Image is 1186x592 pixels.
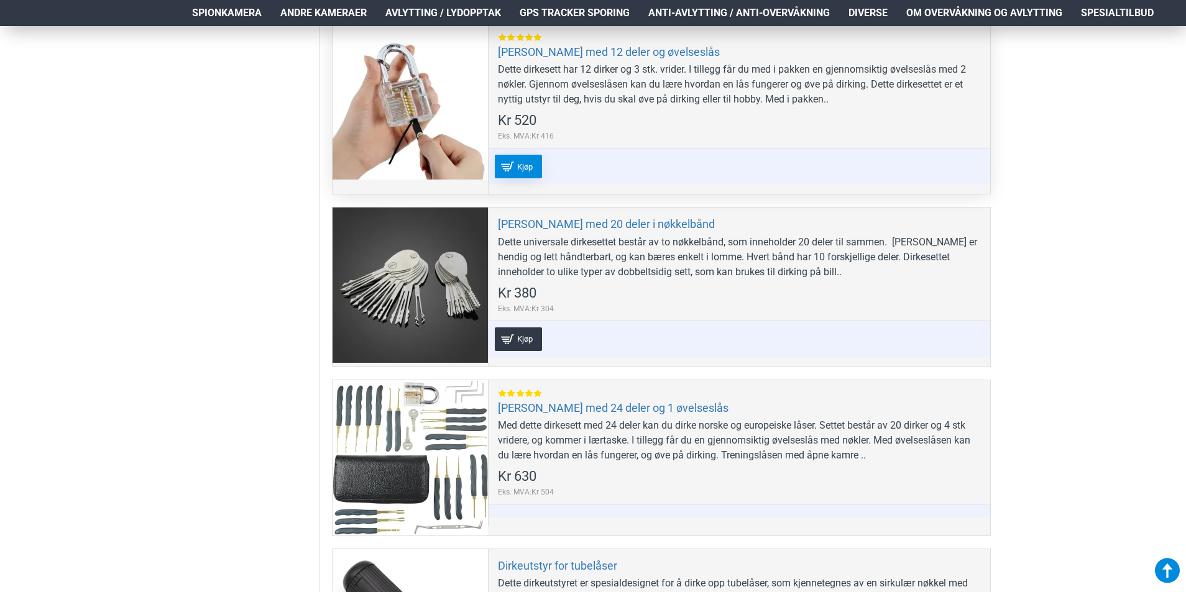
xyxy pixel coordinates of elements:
span: Eks. MVA:Kr 416 [498,130,554,142]
span: Kr 380 [498,286,536,300]
span: Avlytting / Lydopptak [385,6,501,20]
span: Kr 520 [498,114,536,127]
span: Andre kameraer [280,6,367,20]
a: [PERSON_NAME] med 12 deler og øvelseslås [498,45,720,59]
div: Dette universale dirkesettet består av to nøkkelbånd, som inneholder 20 deler til sammen. [PERSON... [498,235,981,280]
span: Eks. MVA:Kr 304 [498,303,554,314]
a: [PERSON_NAME] med 24 deler og 1 øvelseslås [498,401,729,415]
span: Anti-avlytting / Anti-overvåkning [648,6,830,20]
span: Diverse [848,6,888,20]
div: Med dette dirkesett med 24 deler kan du dirke norske og europeiske låser. Settet består av 20 dir... [498,418,981,463]
a: Dirkesett med 12 deler og øvelseslås Dirkesett med 12 deler og øvelseslås [333,24,488,180]
span: Eks. MVA:Kr 504 [498,486,554,498]
span: Spesialtilbud [1081,6,1154,20]
span: Kjøp [514,163,536,171]
span: GPS Tracker Sporing [520,6,630,20]
a: Dirkesett med 24 deler og 1 øvelseslås Dirkesett med 24 deler og 1 øvelseslås [333,380,488,535]
a: [PERSON_NAME] med 20 deler i nøkkelbånd [498,217,715,231]
div: Dette dirkesett har 12 dirker og 3 stk. vrider. I tillegg får du med i pakken en gjennomsiktig øv... [498,62,981,107]
span: Spionkamera [192,6,262,20]
a: Dirkesett med 20 deler i nøkkelbånd Dirkesett med 20 deler i nøkkelbånd [333,207,488,363]
span: Om overvåkning og avlytting [906,6,1062,20]
a: Dirkeutstyr for tubelåser [498,558,617,573]
span: Kr 630 [498,470,536,483]
span: Kjøp [514,335,536,343]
